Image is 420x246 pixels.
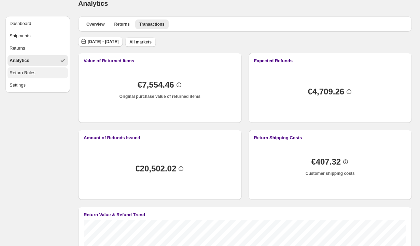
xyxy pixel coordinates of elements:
div: Settings [10,82,26,89]
div: Dashboard [10,20,31,27]
span: Transactions [139,22,165,27]
button: Return Value & Refund Trend [84,212,406,217]
span: €7,554.46 [138,81,174,88]
button: Value of Returned Items [84,58,236,63]
button: Returns [8,43,68,54]
button: Return Shipping Costs [254,135,407,140]
button: [DATE] - [DATE] [78,37,123,47]
div: Shipments [10,33,30,39]
button: Settings [8,80,68,91]
span: Overview [86,22,104,27]
span: Returns [114,22,129,27]
span: €20,502.02 [135,165,176,172]
button: Amount of Refunds Issued [84,135,236,140]
span: €4,709.26 [308,88,344,95]
button: Return Rules [8,67,68,78]
button: All markets [125,37,156,47]
p: Original purchase value of returned items [120,94,200,99]
div: Returns [10,45,25,52]
span: €407.32 [311,158,341,165]
span: [DATE] - [DATE] [88,39,118,44]
span: All markets [129,39,152,45]
button: Dashboard [8,18,68,29]
p: Customer shipping costs [306,171,355,176]
div: Analytics [10,57,29,64]
button: Shipments [8,30,68,41]
div: Return Rules [10,69,36,76]
button: Expected Refunds [254,58,407,63]
button: Analytics [8,55,68,66]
